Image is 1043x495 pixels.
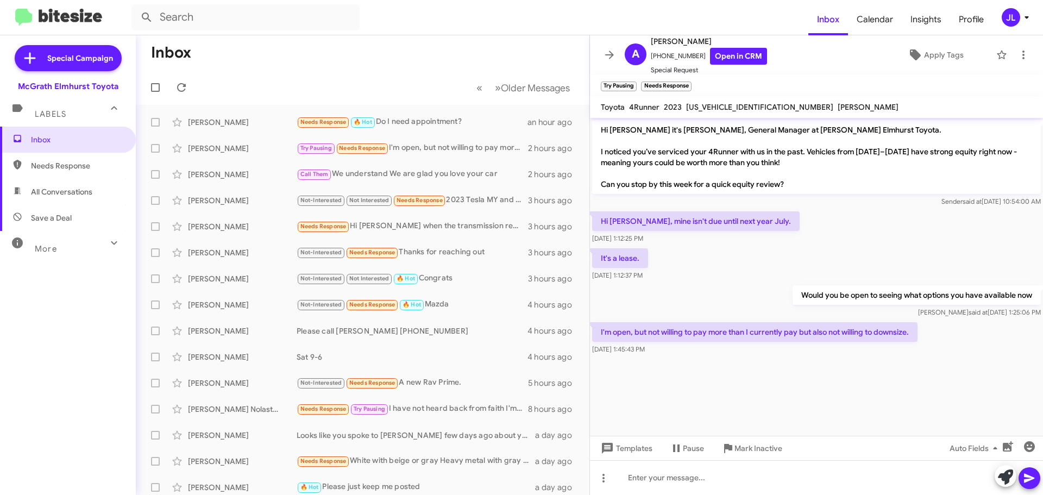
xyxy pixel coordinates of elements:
span: 🔥 Hot [354,118,372,126]
span: said at [963,197,982,205]
div: 3 hours ago [528,273,581,284]
div: Keywords by Traffic [120,64,183,71]
span: Pause [683,438,704,458]
span: [PERSON_NAME] [651,35,767,48]
span: Not Interested [349,197,389,204]
span: Needs Response [300,458,347,465]
span: 🔥 Hot [300,484,319,491]
div: [PERSON_NAME] [188,482,297,493]
span: Not-Interested [300,301,342,308]
div: 4 hours ago [527,299,581,310]
div: 5 hours ago [528,378,581,389]
div: a day ago [535,456,581,467]
span: Not-Interested [300,379,342,386]
div: 3 hours ago [528,247,581,258]
span: « [476,81,482,95]
span: Needs Response [349,301,395,308]
div: [PERSON_NAME] [188,117,297,128]
div: 4 hours ago [527,352,581,362]
span: Not-Interested [300,249,342,256]
small: Try Pausing [601,82,637,91]
div: [PERSON_NAME] [188,352,297,362]
span: Not Interested [349,275,389,282]
span: [DATE] 1:12:25 PM [592,234,643,242]
span: Needs Response [349,249,395,256]
span: Needs Response [300,405,347,412]
button: Apply Tags [879,45,991,65]
a: Special Campaign [15,45,122,71]
div: Looks like you spoke to [PERSON_NAME] few days ago about you and your husband coming by [297,430,535,441]
h1: Inbox [151,44,191,61]
div: [PERSON_NAME] [188,247,297,258]
div: Hi [PERSON_NAME] when the transmission required replacing with 113,000 miles no stock and no supp... [297,220,528,233]
span: Toyota [601,102,625,112]
span: 🔥 Hot [403,301,421,308]
div: I have not heard back from faith I'm willing to make a deal to get this vehicle I am very very in... [297,403,528,415]
small: Needs Response [641,82,691,91]
span: Needs Response [300,223,347,230]
a: Inbox [808,4,848,35]
div: Please call [PERSON_NAME] [PHONE_NUMBER] [297,325,527,336]
div: Please just keep me posted [297,481,535,493]
div: White with beige or gray Heavy metal with gray interior [297,455,535,467]
span: [DATE] 1:45:43 PM [592,345,645,353]
span: Inbox [31,134,123,145]
span: 4Runner [629,102,659,112]
a: Profile [950,4,992,35]
span: All Conversations [31,186,92,197]
div: [PERSON_NAME] [188,456,297,467]
img: website_grey.svg [17,28,26,37]
span: Older Messages [501,82,570,94]
div: 3 hours ago [528,195,581,206]
div: McGrath Elmhurst Toyota [18,81,118,92]
span: Auto Fields [950,438,1002,458]
span: Save a Deal [31,212,72,223]
div: [PERSON_NAME] Nolastname122950582 [188,404,297,415]
div: [PERSON_NAME] [188,325,297,336]
div: A new Rav Prime. [297,377,528,389]
input: Search [131,4,360,30]
span: Try Pausing [300,145,332,152]
span: Labels [35,109,66,119]
div: 3 hours ago [528,221,581,232]
a: Insights [902,4,950,35]
div: JL [1002,8,1020,27]
span: » [495,81,501,95]
span: Needs Response [397,197,443,204]
div: Do I need appointment? [297,116,527,128]
div: [PERSON_NAME] [188,169,297,180]
div: an hour ago [527,117,581,128]
img: tab_domain_overview_orange.svg [29,63,38,72]
div: [PERSON_NAME] [188,221,297,232]
p: Hi [PERSON_NAME], mine isn't due until next year July. [592,211,800,231]
button: Auto Fields [941,438,1010,458]
div: [PERSON_NAME] [188,299,297,310]
div: I'm open, but not willing to pay more than I currently pay but also not willing to downsize. [297,142,528,154]
span: [DATE] 1:12:37 PM [592,271,643,279]
span: Not-Interested [300,275,342,282]
div: [PERSON_NAME] [188,378,297,389]
span: said at [969,308,988,316]
span: Mark Inactive [734,438,782,458]
span: [PERSON_NAME] [DATE] 1:25:06 PM [918,308,1041,316]
span: [PHONE_NUMBER] [651,48,767,65]
button: Previous [470,77,489,99]
a: Open in CRM [710,48,767,65]
span: [PERSON_NAME] [838,102,899,112]
div: [PERSON_NAME] [188,143,297,154]
span: More [35,244,57,254]
button: Templates [590,438,661,458]
p: I'm open, but not willing to pay more than I currently pay but also not willing to downsize. [592,322,918,342]
span: 🔥 Hot [397,275,415,282]
div: We understand We are glad you love your car [297,168,528,180]
button: Mark Inactive [713,438,791,458]
div: [PERSON_NAME] [188,273,297,284]
div: [PERSON_NAME] [188,195,297,206]
a: Calendar [848,4,902,35]
div: a day ago [535,482,581,493]
nav: Page navigation example [470,77,576,99]
img: tab_keywords_by_traffic_grey.svg [108,63,117,72]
